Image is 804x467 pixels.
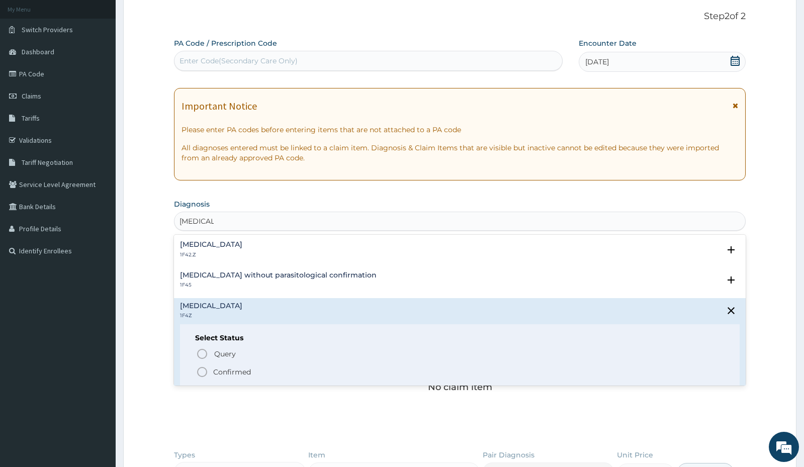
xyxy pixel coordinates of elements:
div: Chat with us now [52,56,169,69]
div: Minimize live chat window [165,5,189,29]
h4: [MEDICAL_DATA] [180,302,242,310]
i: status option query [196,348,208,360]
textarea: Type your message and hit 'Enter' [5,274,192,310]
p: No claim item [428,382,492,392]
i: status option filled [196,366,208,378]
p: Please enter PA codes before entering items that are not attached to a PA code [182,125,738,135]
span: Query [214,349,236,359]
p: 1F42.Z [180,251,242,258]
div: Enter Code(Secondary Care Only) [180,56,298,66]
h1: Important Notice [182,101,257,112]
span: [DATE] [585,57,609,67]
span: Dashboard [22,47,54,56]
span: Tariff Negotiation [22,158,73,167]
h4: [MEDICAL_DATA] without parasitological confirmation [180,271,377,279]
h6: Select Status [195,334,724,342]
span: We're online! [58,127,139,228]
i: open select status [725,244,737,256]
span: Tariffs [22,114,40,123]
i: open select status [725,274,737,286]
h4: [MEDICAL_DATA] [180,241,242,248]
label: Diagnosis [174,199,210,209]
label: Encounter Date [579,38,637,48]
p: Step 2 of 2 [174,11,745,22]
img: d_794563401_company_1708531726252_794563401 [19,50,41,75]
p: 1F45 [180,282,377,289]
p: 1F4Z [180,312,242,319]
p: All diagnoses entered must be linked to a claim item. Diagnosis & Claim Items that are visible bu... [182,143,738,163]
label: PA Code / Prescription Code [174,38,277,48]
i: close select status [725,305,737,317]
span: Switch Providers [22,25,73,34]
span: Claims [22,91,41,101]
p: Confirmed [213,367,251,377]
